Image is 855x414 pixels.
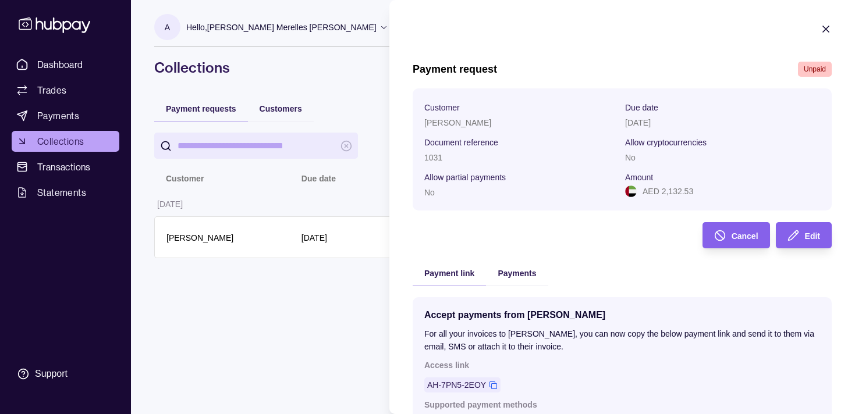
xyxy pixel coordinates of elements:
img: ae [625,185,637,197]
p: No [625,153,636,162]
p: [DATE] [625,118,651,127]
p: AED 2,132.53 [643,185,693,198]
p: Customer [424,103,460,112]
p: Access link [424,359,820,372]
span: Edit [805,231,820,241]
span: Payment link [424,269,474,278]
button: Edit [776,222,832,248]
p: Document reference [424,138,498,147]
p: Due date [625,103,658,112]
button: Cancel [703,222,770,248]
span: Unpaid [804,65,826,73]
p: No [424,188,435,197]
span: Cancel [732,231,758,241]
p: Accept payments from [PERSON_NAME] [424,309,820,322]
span: Payments [498,269,536,278]
p: Supported payment methods [424,398,820,411]
p: [PERSON_NAME] [424,118,491,127]
p: For all your invoices to [PERSON_NAME], you can now copy the below payment link and send it to th... [424,327,820,353]
p: Allow partial payments [424,173,506,182]
p: 1031 [424,153,442,162]
a: AH-7PN5-2EOY [427,379,486,391]
p: Allow cryptocurrencies [625,138,707,147]
h1: Payment request [413,63,497,76]
p: Amount [625,173,653,182]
